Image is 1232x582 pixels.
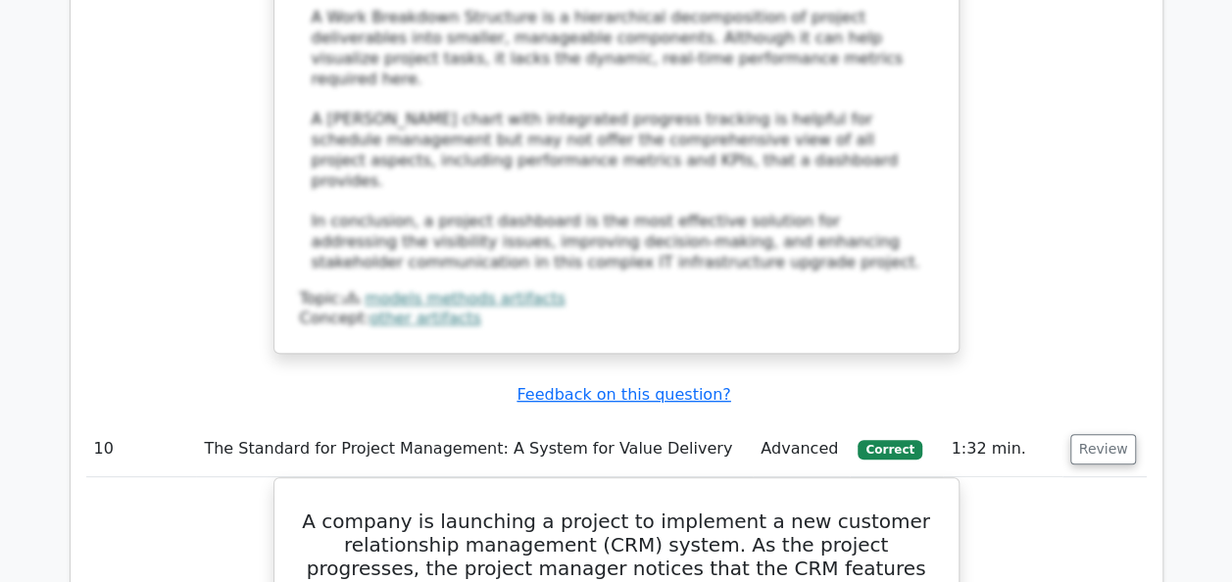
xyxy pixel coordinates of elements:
[86,421,197,477] td: 10
[300,289,933,310] div: Topic:
[1070,434,1137,464] button: Review
[300,309,933,329] div: Concept:
[370,309,481,327] a: other artifacts
[943,421,1061,477] td: 1:32 min.
[196,421,753,477] td: The Standard for Project Management: A System for Value Delivery
[858,440,921,460] span: Correct
[365,289,565,308] a: models methods artifacts
[753,421,850,477] td: Advanced
[517,385,730,404] a: Feedback on this question?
